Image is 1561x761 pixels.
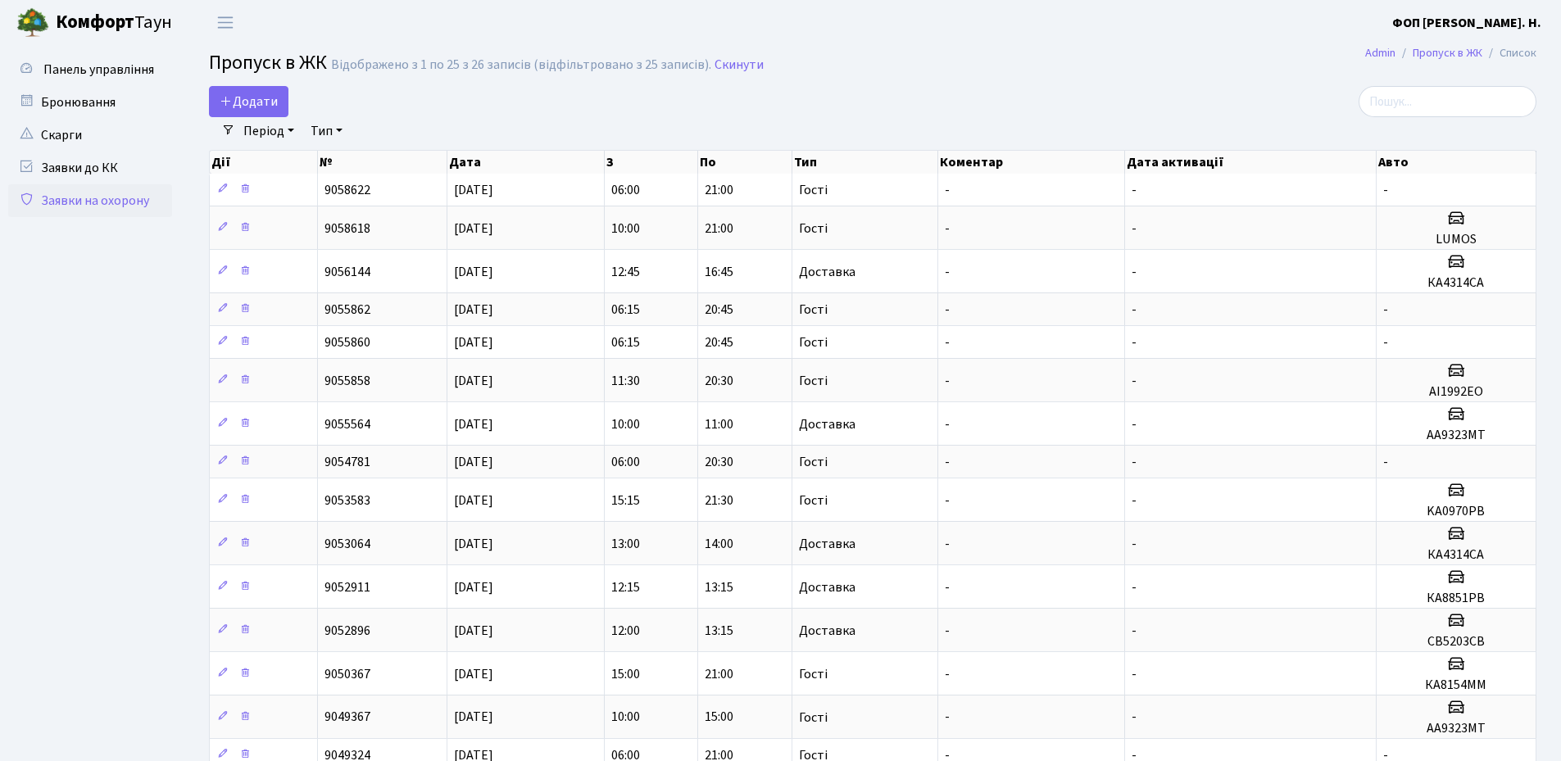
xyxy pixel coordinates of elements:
span: Гості [799,494,828,507]
th: Дата [447,151,605,174]
span: 12:00 [611,622,640,640]
li: Список [1482,44,1536,62]
nav: breadcrumb [1341,36,1561,70]
span: 06:15 [611,333,640,351]
span: Доставка [799,624,855,637]
span: 9054781 [324,453,370,471]
span: 20:30 [705,453,733,471]
span: 14:00 [705,535,733,553]
h5: КА4314СА [1383,275,1529,291]
span: [DATE] [454,220,493,238]
span: 9053583 [324,491,370,510]
span: 10:00 [611,709,640,727]
span: [DATE] [454,665,493,683]
span: - [945,491,950,510]
span: - [945,578,950,596]
span: 21:00 [705,220,733,238]
a: Період [237,117,301,145]
span: 9053064 [324,535,370,553]
span: - [1132,665,1137,683]
input: Пошук... [1359,86,1536,117]
span: 9058622 [324,181,370,199]
span: Гості [799,336,828,349]
span: 21:00 [705,181,733,199]
span: - [1132,372,1137,390]
a: Тип [304,117,349,145]
span: Гості [799,183,828,197]
span: - [945,372,950,390]
span: - [1132,453,1137,471]
img: logo.png [16,7,49,39]
span: - [945,333,950,351]
span: - [1132,333,1137,351]
span: 15:00 [611,665,640,683]
a: ФОП [PERSON_NAME]. Н. [1392,13,1541,33]
a: Admin [1365,44,1395,61]
button: Переключити навігацію [205,9,246,36]
a: Заявки на охорону [8,184,172,217]
span: 06:15 [611,301,640,319]
span: Гості [799,222,828,235]
span: 11:30 [611,372,640,390]
span: 06:00 [611,181,640,199]
a: Додати [209,86,288,117]
span: - [1132,263,1137,281]
b: ФОП [PERSON_NAME]. Н. [1392,14,1541,32]
h5: LUMOS [1383,232,1529,247]
span: 11:00 [705,415,733,433]
span: 20:30 [705,372,733,390]
span: - [1132,709,1137,727]
span: [DATE] [454,578,493,596]
h5: KA0970PB [1383,504,1529,519]
a: Скарги [8,119,172,152]
span: [DATE] [454,301,493,319]
span: Доставка [799,537,855,550]
a: Бронювання [8,86,172,119]
th: Тип [792,151,938,174]
span: - [1132,181,1137,199]
span: 9055564 [324,415,370,433]
h5: КА8154ММ [1383,677,1529,693]
th: З [605,151,698,174]
span: - [945,301,950,319]
span: [DATE] [454,333,493,351]
span: 9055858 [324,372,370,390]
span: - [945,622,950,640]
h5: КА4314СА [1383,547,1529,563]
span: Доставка [799,581,855,594]
span: 15:15 [611,491,640,510]
th: Дії [210,151,318,174]
span: 20:45 [705,333,733,351]
span: 16:45 [705,263,733,281]
th: Авто [1377,151,1536,174]
a: Панель управління [8,53,172,86]
h5: АА9323МТ [1383,721,1529,736]
h5: СВ5203СВ [1383,634,1529,650]
span: 12:45 [611,263,640,281]
span: 9052896 [324,622,370,640]
span: - [1132,535,1137,553]
span: - [1132,301,1137,319]
th: Дата активації [1125,151,1377,174]
span: 15:00 [705,709,733,727]
div: Відображено з 1 по 25 з 26 записів (відфільтровано з 25 записів). [331,57,711,73]
span: [DATE] [454,263,493,281]
span: 9055860 [324,333,370,351]
span: - [945,535,950,553]
span: [DATE] [454,622,493,640]
span: 12:15 [611,578,640,596]
span: - [1132,415,1137,433]
span: - [1383,453,1388,471]
span: 9056144 [324,263,370,281]
span: [DATE] [454,709,493,727]
span: Гості [799,711,828,724]
span: Доставка [799,418,855,431]
span: - [1132,220,1137,238]
span: 06:00 [611,453,640,471]
span: - [945,263,950,281]
h5: КА8851РВ [1383,591,1529,606]
span: - [945,709,950,727]
span: - [1383,333,1388,351]
span: 13:00 [611,535,640,553]
span: 9050367 [324,665,370,683]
